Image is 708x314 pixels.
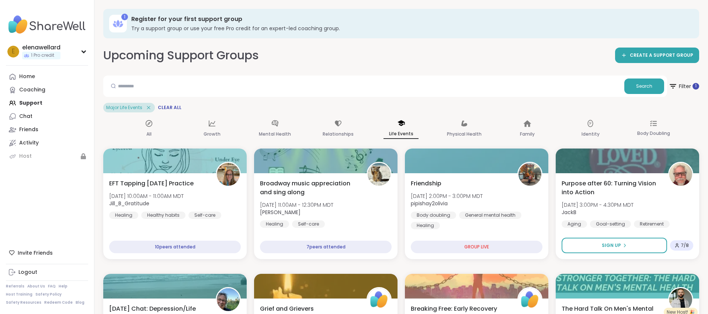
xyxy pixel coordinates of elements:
a: Redeem Code [44,300,73,305]
button: Search [624,78,664,94]
span: Major Life Events [106,105,142,111]
div: Activity [19,139,39,147]
span: Clear All [158,105,181,111]
p: Relationships [323,130,354,139]
span: [DATE] 10:00AM - 11:00AM MDT [109,192,184,200]
span: 7 / 8 [681,243,689,248]
span: Sign Up [602,242,621,249]
a: Chat [6,110,88,123]
span: EFT Tapping [DATE] Practice [109,179,194,188]
span: Grief and Grievers [260,304,314,313]
p: Growth [204,130,221,139]
div: Invite Friends [6,246,88,259]
b: pipishay2olivia [411,200,448,207]
p: Identity [582,130,600,139]
span: Filter [669,77,699,95]
a: Activity [6,136,88,150]
a: Referrals [6,284,24,289]
span: Broadway music appreciation and sing along [260,179,358,197]
span: e [12,47,15,56]
span: Friendship [411,179,441,188]
div: Self-care [188,212,221,219]
div: Coaching [19,86,45,94]
img: Lori246 [217,288,240,311]
a: Friends [6,123,88,136]
button: Sign Up [562,238,667,253]
img: pipishay2olivia [518,163,541,186]
img: ShareWell [518,288,541,311]
div: Healing [109,212,138,219]
a: Safety Resources [6,300,41,305]
h2: Upcoming Support Groups [103,47,259,64]
span: [DATE] 11:00AM - 12:30PM MDT [260,201,333,209]
p: All [146,130,152,139]
a: CREATE A SUPPORT GROUP [615,48,699,63]
h3: Register for your first support group [131,15,689,23]
span: [DATE] 3:00PM - 4:30PM MDT [562,201,634,209]
div: Chat [19,113,32,120]
a: Host Training [6,292,32,297]
div: 1 [121,14,128,20]
p: Physical Health [447,130,482,139]
a: About Us [27,284,45,289]
a: Host [6,150,88,163]
p: Life Events [383,129,419,139]
p: Mental Health [259,130,291,139]
a: FAQ [48,284,56,289]
div: 10 peers attended [109,241,241,253]
div: elenawellard [22,43,60,52]
span: Search [636,83,652,90]
div: GROUP LIVE [411,241,542,253]
a: Home [6,70,88,83]
span: CREATE A SUPPORT GROUP [630,52,693,59]
div: Body doubling [411,212,456,219]
b: Jill_B_Gratitude [109,200,149,207]
p: Body Doubling [637,129,670,138]
div: General mental health [459,212,521,219]
b: JackB [562,209,576,216]
img: spencer [368,163,391,186]
div: Host [19,153,32,160]
b: [PERSON_NAME] [260,209,301,216]
img: Jill_B_Gratitude [217,163,240,186]
div: Aging [562,220,587,228]
a: Logout [6,266,88,279]
div: Home [19,73,35,80]
a: Help [59,284,67,289]
div: Retirement [634,220,670,228]
h3: Try a support group or use your free Pro credit for an expert-led coaching group. [131,25,689,32]
div: Healing [260,220,289,228]
div: Friends [19,126,38,133]
span: Purpose after 60: Turning Vision into Action [562,179,660,197]
div: Healing [411,222,440,229]
img: Sunnyccoaching [669,288,692,311]
a: Blog [76,300,84,305]
div: Healthy habits [141,212,185,219]
img: JackB [669,163,692,186]
span: 1 Pro credit [31,52,54,59]
p: Family [520,130,535,139]
div: Logout [18,269,37,276]
img: ShareWell [368,288,391,311]
a: Safety Policy [35,292,62,297]
button: Filter 1 [669,76,699,97]
img: ShareWell Nav Logo [6,12,88,38]
div: Self-care [292,220,325,228]
div: 7 peers attended [260,241,392,253]
span: 1 [695,83,697,89]
span: [DATE] 2:00PM - 3:00PM MDT [411,192,483,200]
div: Goal-setting [590,220,631,228]
a: Coaching [6,83,88,97]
